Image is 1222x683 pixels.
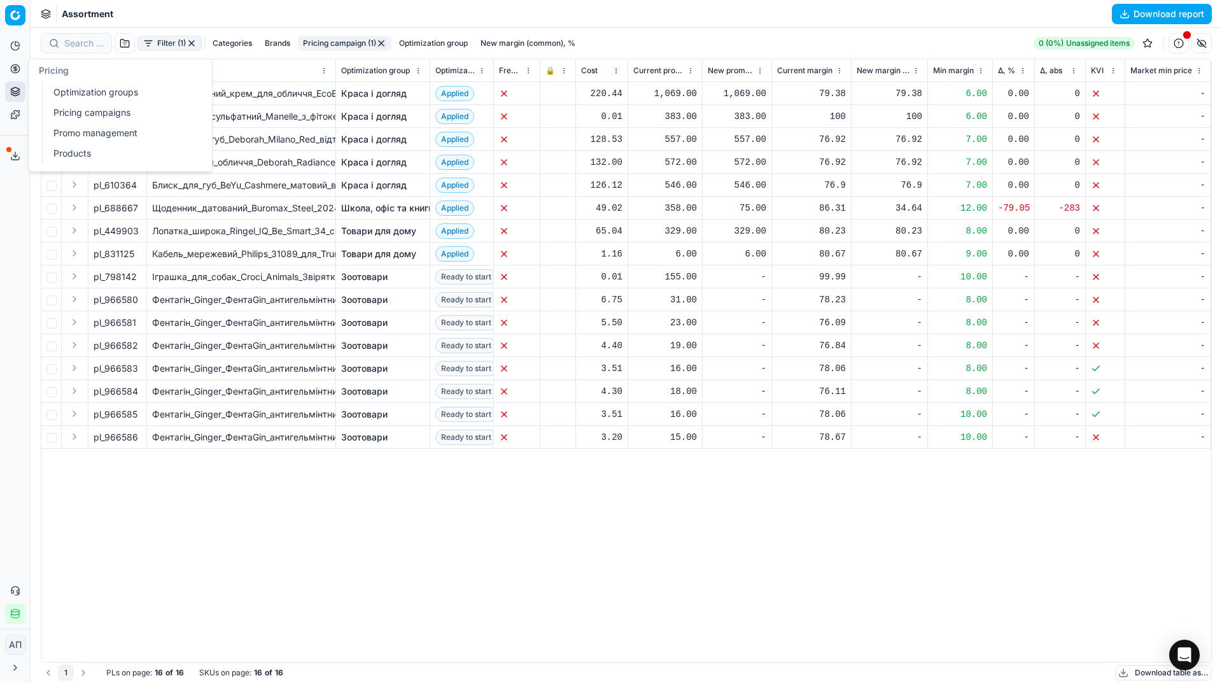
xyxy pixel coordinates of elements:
div: - [708,408,766,421]
div: 18.00 [633,385,697,398]
div: 80.23 [777,225,846,237]
div: - [1040,271,1080,283]
a: Краса і догляд [341,156,407,169]
div: 76.92 [857,156,922,169]
div: Кабель_мережевий_Philips_31089_для_TrunkLinea_без_вилки_235_мм_white_(915004986801) [152,248,330,260]
div: - [998,293,1029,306]
div: 49.02 [581,202,622,215]
button: Expand [67,360,82,376]
a: Зоотовари [341,385,388,398]
div: Фентагін_Ginger_ФентаGin_антигельмінтний_засіб_у_гранулах_для_кошенят_1_гранула_на_0.5_кг_(34739) [152,431,330,444]
span: SKUs on page : [199,668,251,678]
span: Cost [581,66,598,76]
div: 23.00 [633,316,697,329]
button: Filter (1) [137,36,202,51]
button: Expand [67,246,82,261]
div: Щоденник_датований_Buromax_Steel_2024_A5_синій_(BM.2127-03) [152,202,330,215]
a: Зоотовари [341,431,388,444]
div: 16.00 [633,408,697,421]
div: 75.00 [708,202,766,215]
span: pl_966582 [94,339,138,352]
span: Ready to start [435,269,497,285]
div: 0.00 [998,87,1029,100]
span: Market min price [1130,66,1192,76]
div: 79.38 [777,87,846,100]
div: - [708,431,766,444]
button: Categories [207,36,257,51]
span: Applied [435,132,474,147]
a: Optimization groups [48,83,197,101]
div: - [998,316,1029,329]
div: 76.92 [857,133,922,146]
span: pl_449903 [94,225,139,237]
div: - [998,408,1029,421]
div: 132.00 [581,156,622,169]
div: - [857,316,922,329]
div: - [1040,293,1080,306]
a: Краса і догляд [341,133,407,146]
button: Expand [67,200,82,215]
span: pl_966586 [94,431,138,444]
button: Brands [260,36,295,51]
button: Pricing campaign (1) [298,36,391,51]
div: 79.38 [857,87,922,100]
a: Товари для дому [341,225,416,237]
div: 0 [1040,87,1080,100]
strong: 16 [275,668,283,678]
div: 31.00 [633,293,697,306]
div: - [1130,293,1205,306]
div: Фентагін_Ginger_ФентаGin_антигельмінтний_засіб_у_гранулах_для_собак_та_котів_1_гранула_на_2_кг_(3... [152,362,330,375]
div: 78.67 [777,431,846,444]
div: 99.99 [777,271,846,283]
strong: 16 [254,668,262,678]
div: 3.51 [581,362,622,375]
div: 557.00 [633,133,697,146]
div: - [708,362,766,375]
a: Товари для дому [341,248,416,260]
div: - [857,362,922,375]
div: 0.00 [998,248,1029,260]
div: - [1130,202,1205,215]
div: 6.00 [933,110,987,123]
div: - [998,431,1029,444]
div: - [1130,110,1205,123]
div: 126.12 [581,179,622,192]
button: New margin (common), % [475,36,580,51]
a: Products [48,144,197,162]
span: Freeze price [499,66,522,76]
div: 76.84 [777,339,846,352]
div: - [1130,156,1205,169]
span: Ready to start [435,407,497,422]
div: - [708,293,766,306]
div: 80.67 [857,248,922,260]
span: Applied [435,201,474,216]
div: 383.00 [708,110,766,123]
strong: of [265,668,272,678]
div: 7.00 [933,179,987,192]
div: - [857,293,922,306]
span: pl_966585 [94,408,137,421]
div: Фентагін_Ginger_ФентаGin_антигельмінтний_засіб_в_гранулах_для_собак_1_гранула_на_20_кг_(34740) [152,339,330,352]
div: 329.00 [708,225,766,237]
div: - [857,408,922,421]
span: pl_966580 [94,293,138,306]
div: 8.00 [933,293,987,306]
div: 65.04 [581,225,622,237]
div: 78.06 [777,362,846,375]
span: АП [6,635,25,654]
div: 10.00 [933,408,987,421]
button: Go to previous page [41,665,56,680]
div: 383.00 [633,110,697,123]
span: PLs on page : [106,668,152,678]
div: - [1130,225,1205,237]
a: Краса і догляд [341,179,407,192]
a: Pricing campaigns [48,104,197,122]
div: 76.09 [777,316,846,329]
div: - [998,339,1029,352]
div: 10.00 [933,271,987,283]
span: Optimization status [435,66,475,76]
div: 6.00 [708,248,766,260]
button: Go to next page [76,665,91,680]
div: 9.00 [933,248,987,260]
div: 76.9 [857,179,922,192]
